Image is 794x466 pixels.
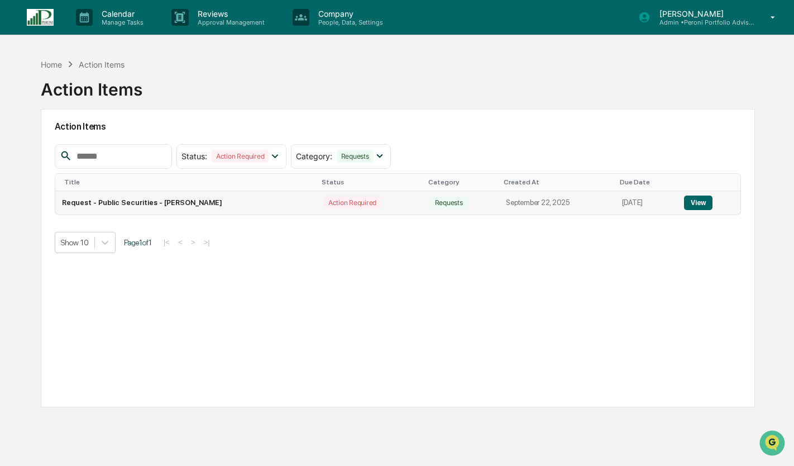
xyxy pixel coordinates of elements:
[35,182,90,191] span: [PERSON_NAME]
[124,238,152,247] span: Page 1 of 1
[27,9,54,26] img: logo
[7,224,76,244] a: 🖐️Preclearance
[92,229,138,240] span: Attestations
[309,9,389,18] p: Company
[684,196,712,210] button: View
[83,152,87,161] span: •
[322,178,419,186] div: Status
[11,23,203,41] p: How can we help?
[11,230,20,239] div: 🖐️
[22,183,31,192] img: 1746055101610-c473b297-6a78-478c-a979-82029cc54cd1
[620,178,673,186] div: Due Date
[55,191,317,215] td: Request - Public Securities - [PERSON_NAME]
[55,121,742,132] h2: Action Items
[50,85,183,97] div: Start new chat
[99,182,122,191] span: [DATE]
[309,18,389,26] p: People, Data, Settings
[431,196,467,209] div: Requests
[111,277,135,286] span: Pylon
[337,150,374,163] div: Requests
[504,178,610,186] div: Created At
[93,18,149,26] p: Manage Tasks
[76,224,143,244] a: 🗄️Attestations
[324,196,381,209] div: Action Required
[50,97,154,106] div: We're available if you need us!
[89,152,113,161] span: Sep 11
[11,172,29,189] img: Jack Rasmussen
[189,18,270,26] p: Approval Management
[650,18,754,26] p: Admin • Peroni Portfolio Advisors
[23,85,44,106] img: 8933085812038_c878075ebb4cc5468115_72.jpg
[212,150,269,163] div: Action Required
[499,191,615,215] td: September 22, 2025
[81,230,90,239] div: 🗄️
[35,152,81,161] span: Michaeldziura
[41,70,142,99] div: Action Items
[11,124,75,133] div: Past conversations
[175,237,186,247] button: <
[64,178,313,186] div: Title
[79,60,125,69] div: Action Items
[189,9,270,18] p: Reviews
[181,151,207,161] span: Status :
[11,85,31,106] img: 1746055101610-c473b297-6a78-478c-a979-82029cc54cd1
[758,429,788,459] iframe: Open customer support
[79,277,135,286] a: Powered byPylon
[93,9,149,18] p: Calendar
[160,237,173,247] button: |<
[200,237,213,247] button: >|
[22,229,72,240] span: Preclearance
[7,245,75,265] a: 🔎Data Lookup
[22,250,70,261] span: Data Lookup
[11,141,29,159] img: Michaeldziura
[41,60,62,69] div: Home
[650,9,754,18] p: [PERSON_NAME]
[188,237,199,247] button: >
[11,251,20,260] div: 🔎
[296,151,332,161] span: Category :
[615,191,678,215] td: [DATE]
[428,178,495,186] div: Category
[684,198,712,207] a: View
[173,122,203,135] button: See all
[190,89,203,102] button: Start new chat
[93,182,97,191] span: •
